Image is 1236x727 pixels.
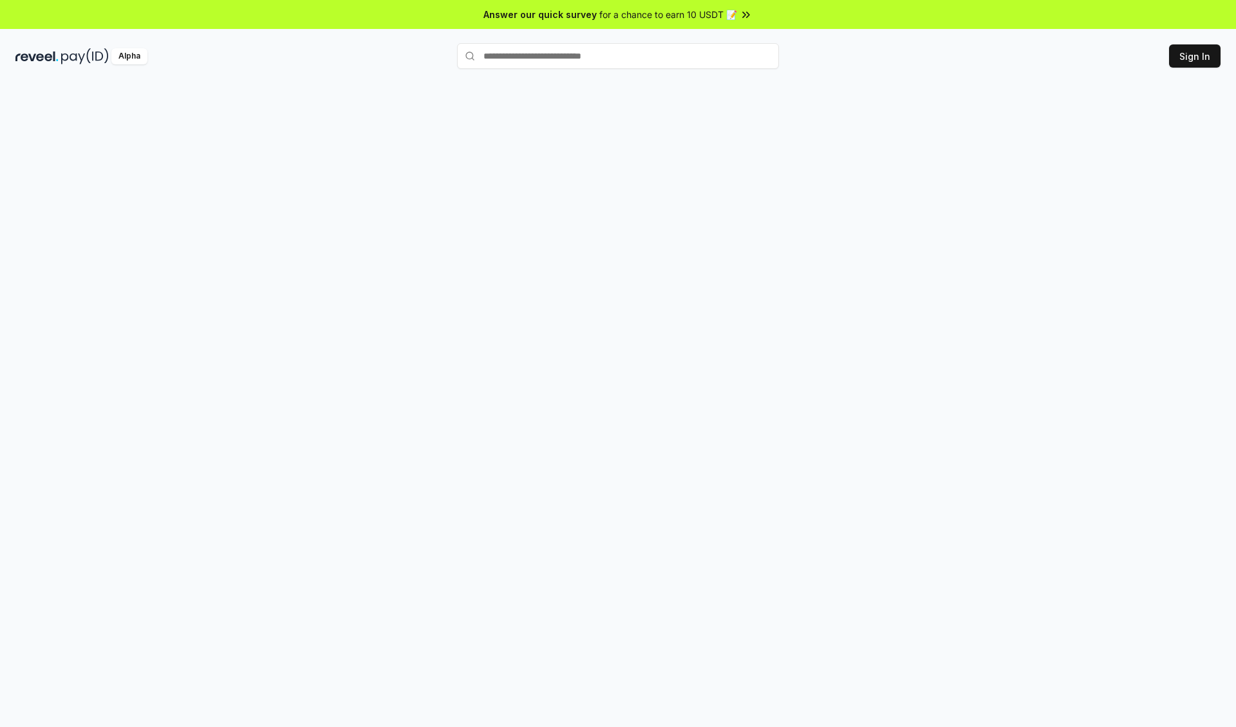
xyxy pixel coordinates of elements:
div: Alpha [111,48,147,64]
img: pay_id [61,48,109,64]
img: reveel_dark [15,48,59,64]
span: for a chance to earn 10 USDT 📝 [599,8,737,21]
button: Sign In [1169,44,1221,68]
span: Answer our quick survey [483,8,597,21]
